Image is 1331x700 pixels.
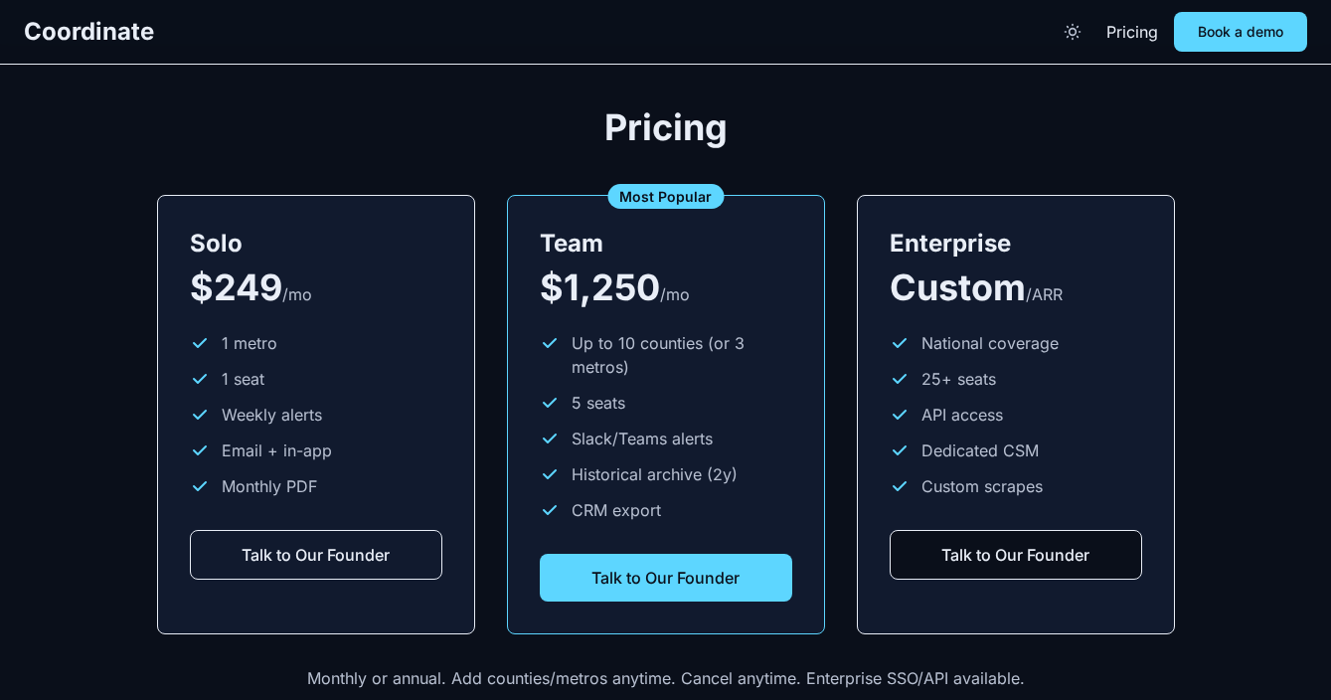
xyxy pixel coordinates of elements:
[282,284,312,304] span: /mo
[572,427,713,450] span: Slack/Teams alerts
[572,391,625,415] span: 5 seats
[222,438,332,462] span: Email + in-app
[540,265,660,309] span: $1,250
[890,228,1142,260] h3: Enterprise
[222,331,277,355] span: 1 metro
[24,16,154,48] a: Coordinate
[48,107,1283,147] h2: Pricing
[190,265,282,309] span: $249
[48,666,1283,690] p: Monthly or annual. Add counties/metros anytime. Cancel anytime. Enterprise SSO/API available.
[190,530,442,580] button: Talk to Our Founder
[222,474,317,498] span: Monthly PDF
[921,438,1039,462] span: Dedicated CSM
[222,367,264,391] span: 1 seat
[1026,284,1063,304] span: /ARR
[572,462,738,486] span: Historical archive (2y)
[607,184,724,209] span: Most Popular
[540,228,792,260] h3: Team
[572,498,661,522] span: CRM export
[1055,14,1090,50] button: Toggle theme
[572,331,792,379] span: Up to 10 counties (or 3 metros)
[222,403,322,427] span: Weekly alerts
[540,554,792,602] button: Talk to Our Founder
[890,530,1142,580] button: Talk to Our Founder
[921,474,1043,498] span: Custom scrapes
[890,265,1026,309] span: Custom
[190,228,442,260] h3: Solo
[921,403,1003,427] span: API access
[1174,12,1307,52] button: Book a demo
[1106,20,1158,44] a: Pricing
[660,284,690,304] span: /mo
[921,331,1059,355] span: National coverage
[921,367,996,391] span: 25+ seats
